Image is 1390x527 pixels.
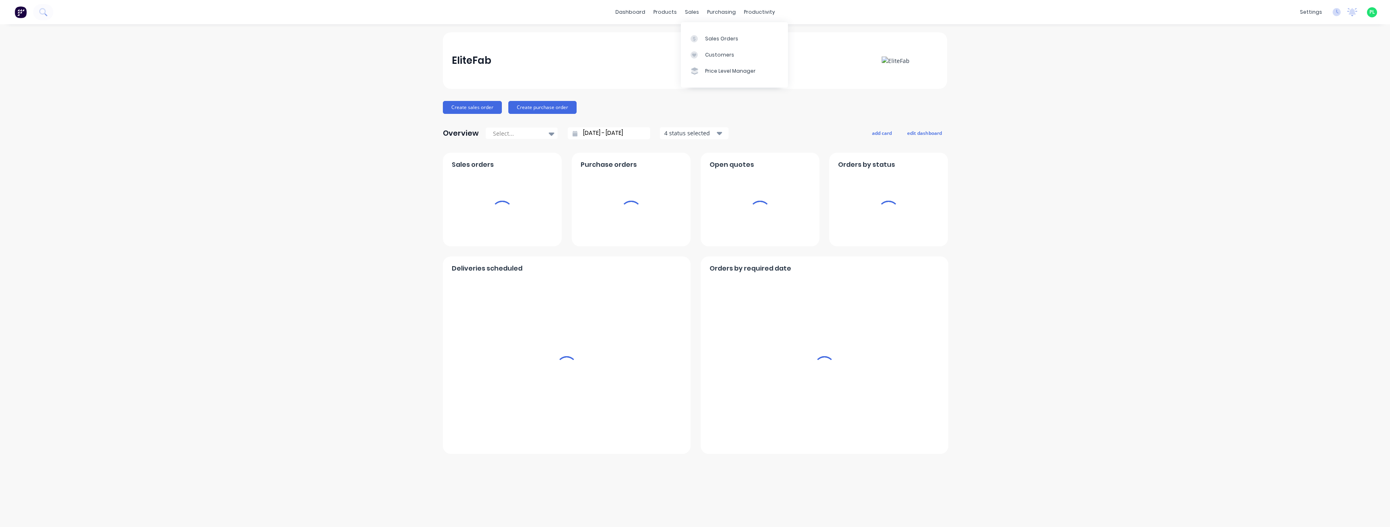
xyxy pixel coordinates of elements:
span: Purchase orders [581,160,637,170]
div: productivity [740,6,779,18]
div: purchasing [703,6,740,18]
button: Create sales order [443,101,502,114]
a: dashboard [611,6,649,18]
div: Price Level Manager [705,67,756,75]
div: 4 status selected [664,129,715,137]
img: Factory [15,6,27,18]
span: Open quotes [710,160,754,170]
div: Customers [705,51,734,59]
span: Orders by required date [710,264,791,273]
img: EliteFab [882,57,910,65]
button: 4 status selected [660,127,729,139]
div: EliteFab [452,52,491,69]
button: add card [867,128,897,138]
span: Orders by status [838,160,895,170]
a: Customers [681,47,788,63]
div: Sales Orders [705,35,738,42]
a: Sales Orders [681,30,788,46]
div: settings [1296,6,1326,18]
div: Overview [443,125,479,141]
span: PL [1369,8,1375,16]
span: Sales orders [452,160,494,170]
div: products [649,6,681,18]
a: Price Level Manager [681,63,788,79]
button: Create purchase order [508,101,577,114]
div: sales [681,6,703,18]
button: edit dashboard [902,128,947,138]
span: Deliveries scheduled [452,264,522,273]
